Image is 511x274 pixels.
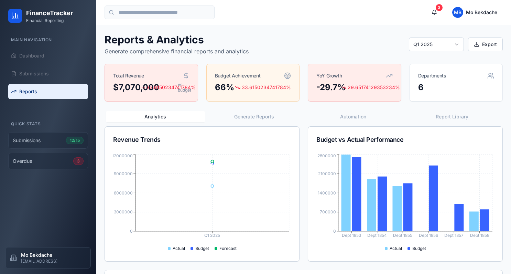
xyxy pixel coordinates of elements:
tspan: 700000 [320,209,336,214]
span: 29.65174129353234 % [348,84,393,91]
span: 33.6150234741784 % [242,84,291,91]
tspan: 2100000 [318,171,336,176]
div: 12/15 [66,137,84,144]
span: Overdue [13,158,32,165]
span: Reports [19,88,37,95]
button: Automation [304,111,403,122]
tspan: 0 [333,229,336,234]
p: Generate comprehensive financial reports and analytics [105,47,249,55]
button: Export [468,38,503,51]
div: Revenue Trends [113,135,291,145]
span: Dashboard [19,52,44,59]
p: [EMAIL_ADDRESS] [21,259,86,264]
div: Actual [168,246,185,251]
span: vs budget [178,82,189,93]
div: Quick Stats [8,118,88,129]
div: Budget vs Actual Performance [316,135,494,145]
tspan: 3000000 [114,209,133,214]
div: $7,070,000 [113,82,142,93]
tspan: Dept 1856 [419,233,438,238]
tspan: Dept 1858 [470,233,489,238]
tspan: 9000000 [114,171,133,176]
tspan: Dept 1853 [342,233,361,238]
div: Main Navigation [8,34,88,45]
div: Departments [418,72,446,79]
div: 3 [436,4,443,11]
span: 33.6150234741784 % [146,84,176,91]
tspan: Q1 2025 [204,233,220,238]
span: M B [452,7,463,18]
p: Financial Reporting [26,18,73,23]
button: Report Library [403,111,502,122]
p: Mo Bekdache [21,252,86,259]
div: Budget Achievement [215,72,261,79]
tspan: Dept 1857 [444,233,464,238]
button: MBMo Bekdache [447,6,503,19]
button: Analytics [106,111,205,122]
div: Total Revenue [113,72,144,79]
span: Mo Bekdache [466,9,497,16]
tspan: 1400000 [318,190,336,196]
tspan: Dept 1855 [393,233,412,238]
div: Budget [407,246,426,251]
div: -29.7% [316,82,341,93]
div: 3 [73,157,84,165]
a: Submissions [8,66,88,81]
h1: Reports & Analytics [105,33,249,46]
tspan: 12000000 [112,153,133,158]
div: Budget [191,246,209,251]
span: Submissions [13,137,41,144]
a: Reports [8,84,88,99]
tspan: 2800000 [317,153,336,158]
button: Generate Reports [205,111,304,122]
span: Submissions [19,70,49,77]
button: 3 [427,6,441,19]
div: Forecast [215,246,237,251]
tspan: Dept 1854 [367,233,387,238]
h2: FinanceTracker [26,8,73,18]
div: 66% [215,82,234,93]
div: YoY Growth [316,72,342,79]
a: Dashboard [8,48,88,63]
tspan: 6000000 [114,190,133,196]
div: Actual [385,246,402,251]
tspan: 0 [130,229,133,234]
div: 6 [418,82,424,93]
